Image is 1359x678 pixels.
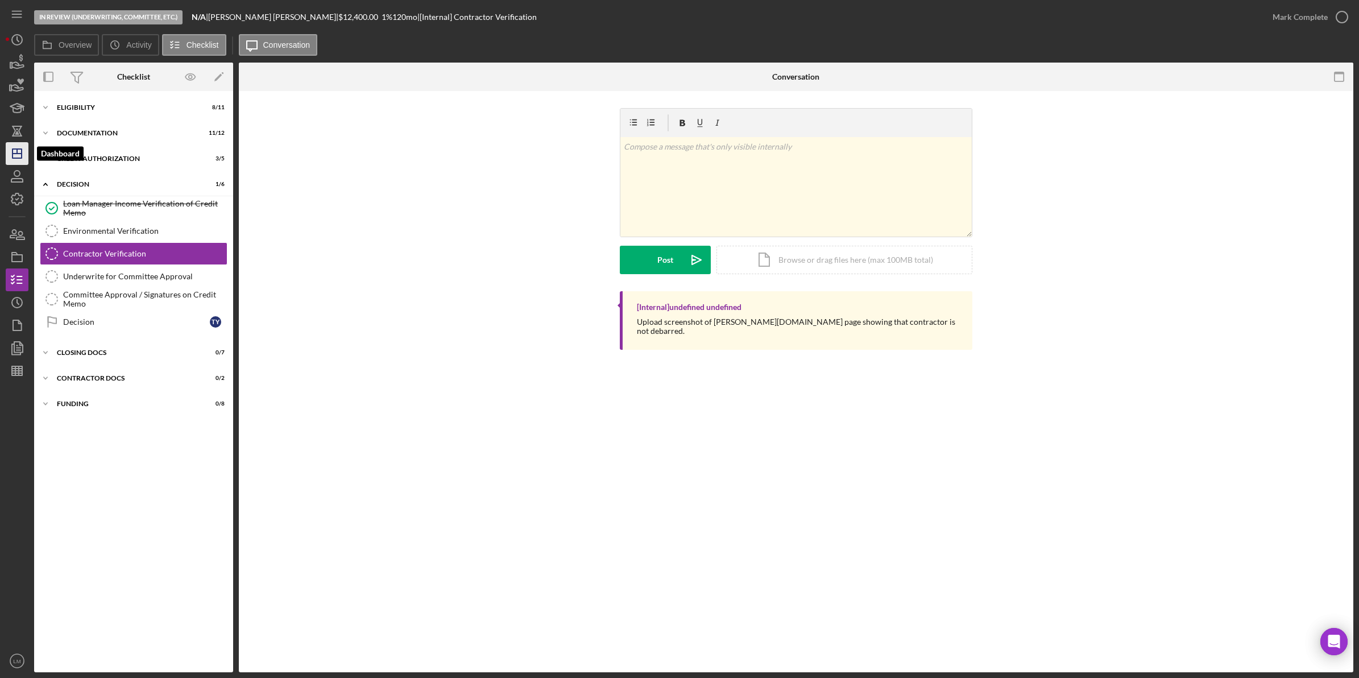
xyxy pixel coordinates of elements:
b: N/A [192,12,206,22]
div: 11 / 12 [204,130,225,137]
label: Conversation [263,40,310,49]
button: Activity [102,34,159,56]
a: Environmental Verification [40,220,227,242]
div: Conversation [772,72,819,81]
div: T Y [210,316,221,328]
div: Post [657,246,673,274]
a: DecisionTY [40,311,227,333]
div: 0 / 7 [204,349,225,356]
div: Decision [57,181,196,188]
div: 0 / 2 [204,375,225,382]
div: [PERSON_NAME] [PERSON_NAME] | [208,13,338,22]
label: Activity [126,40,151,49]
div: Funding [57,400,196,407]
div: CLOSING DOCS [57,349,196,356]
a: Loan Manager Income Verification of Credit Memo [40,197,227,220]
button: Mark Complete [1261,6,1353,28]
label: Overview [59,40,92,49]
div: Loan Manager Income Verification of Credit Memo [63,199,227,217]
div: In Review (Underwriting, Committee, Etc.) [34,10,183,24]
div: Underwrite for Committee Approval [63,272,227,281]
text: LM [13,658,20,664]
label: Checklist [187,40,219,49]
div: Committee Approval / Signatures on Credit Memo [63,290,227,308]
div: Open Intercom Messenger [1320,628,1348,655]
div: Contractor Docs [57,375,196,382]
div: 1 / 6 [204,181,225,188]
button: LM [6,650,28,672]
div: Contractor Verification [63,249,227,258]
button: Post [620,246,711,274]
div: Checklist [117,72,150,81]
div: 8 / 11 [204,104,225,111]
div: Environmental Verification [63,226,227,235]
div: | [192,13,208,22]
div: Mark Complete [1273,6,1328,28]
div: 0 / 8 [204,400,225,407]
button: Overview [34,34,99,56]
div: 120 mo [392,13,417,22]
div: 3 / 5 [204,155,225,162]
div: | [Internal] Contractor Verification [417,13,537,22]
button: Conversation [239,34,318,56]
div: Upload screenshot of [PERSON_NAME][DOMAIN_NAME] page showing that contractor is not debarred. [637,317,961,336]
div: CREDIT AUTHORIZATION [57,155,196,162]
a: Committee Approval / Signatures on Credit Memo [40,288,227,311]
button: Checklist [162,34,226,56]
div: Decision [63,317,210,326]
div: $12,400.00 [338,13,382,22]
div: [Internal] undefined undefined [637,303,741,312]
div: Documentation [57,130,196,137]
div: 1 % [382,13,392,22]
a: Contractor Verification [40,242,227,265]
div: Eligibility [57,104,196,111]
a: Underwrite for Committee Approval [40,265,227,288]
